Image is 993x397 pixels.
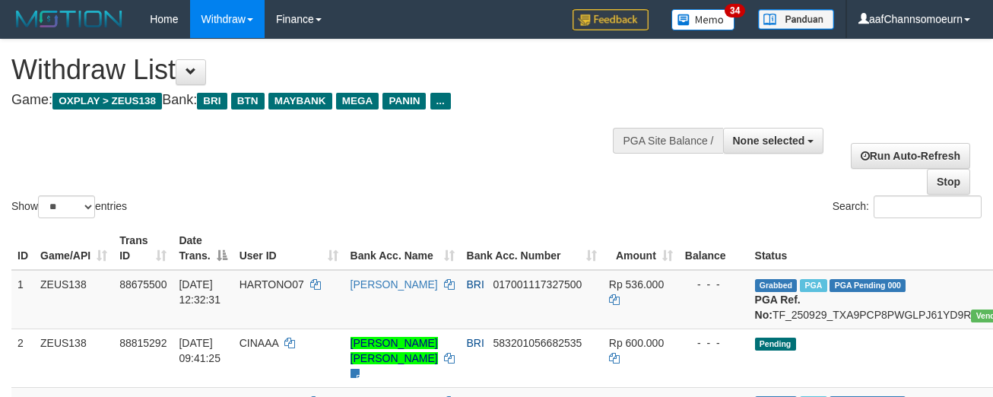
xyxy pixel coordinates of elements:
th: Date Trans.: activate to sort column descending [173,227,233,270]
span: Copy 583201056682535 to clipboard [493,337,582,349]
td: ZEUS138 [34,270,113,329]
label: Show entries [11,195,127,218]
span: MAYBANK [268,93,332,110]
td: 2 [11,329,34,387]
span: PANIN [382,93,426,110]
span: 88675500 [119,278,167,291]
button: None selected [723,128,824,154]
td: ZEUS138 [34,329,113,387]
label: Search: [833,195,982,218]
th: Game/API: activate to sort column ascending [34,227,113,270]
input: Search: [874,195,982,218]
span: None selected [733,135,805,147]
span: BRI [467,337,484,349]
th: Trans ID: activate to sort column ascending [113,227,173,270]
img: Feedback.jpg [573,9,649,30]
th: User ID: activate to sort column ascending [233,227,344,270]
img: panduan.png [758,9,834,30]
a: Run Auto-Refresh [851,143,970,169]
img: Button%20Memo.svg [671,9,735,30]
span: Grabbed [755,279,798,292]
span: 88815292 [119,337,167,349]
span: Copy 017001117327500 to clipboard [493,278,582,291]
b: PGA Ref. No: [755,294,801,321]
div: - - - [685,335,743,351]
div: - - - [685,277,743,292]
span: BTN [231,93,265,110]
select: Showentries [38,195,95,218]
img: MOTION_logo.png [11,8,127,30]
span: [DATE] 12:32:31 [179,278,220,306]
span: Rp 600.000 [609,337,664,349]
h4: Game: Bank: [11,93,647,108]
th: Bank Acc. Number: activate to sort column ascending [461,227,603,270]
span: Marked by aaftrukkakada [800,279,826,292]
span: BRI [467,278,484,291]
span: PGA Pending [830,279,906,292]
div: PGA Site Balance / [613,128,722,154]
span: OXPLAY > ZEUS138 [52,93,162,110]
th: Amount: activate to sort column ascending [603,227,679,270]
span: HARTONO07 [240,278,304,291]
td: 1 [11,270,34,329]
span: MEGA [336,93,379,110]
th: ID [11,227,34,270]
span: BRI [197,93,227,110]
h1: Withdraw List [11,55,647,85]
span: ... [430,93,451,110]
a: [PERSON_NAME] [PERSON_NAME] [351,337,438,364]
th: Balance [679,227,749,270]
span: 34 [725,4,745,17]
span: CINAAA [240,337,278,349]
span: Rp 536.000 [609,278,664,291]
span: [DATE] 09:41:25 [179,337,220,364]
th: Bank Acc. Name: activate to sort column ascending [344,227,461,270]
span: Pending [755,338,796,351]
a: Stop [927,169,970,195]
a: [PERSON_NAME] [351,278,438,291]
